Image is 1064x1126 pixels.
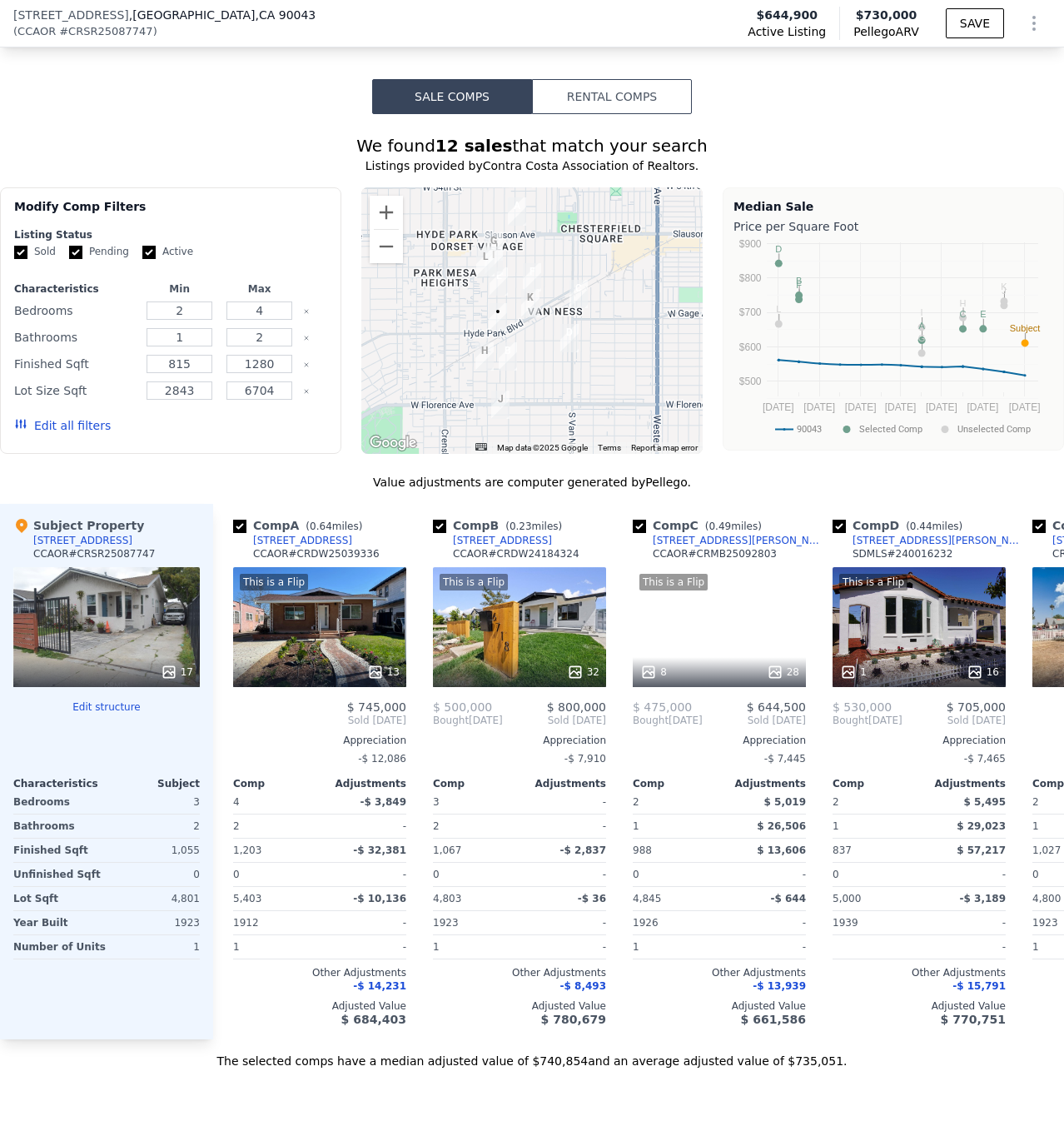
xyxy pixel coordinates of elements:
div: Comp B [433,517,569,534]
text: B [796,276,802,286]
div: CCAOR # CRSR25087747 [33,547,155,561]
div: This is a Flip [240,574,308,590]
text: G [918,333,926,343]
span: $ 500,000 [433,700,492,714]
span: , CA 90043 [255,8,316,22]
div: 1 [233,935,316,959]
div: Comp C [633,517,768,534]
div: Lot Sqft [13,887,103,910]
text: [DATE] [885,401,917,413]
text: Selected Comp [859,424,922,435]
div: CCAOR # CRMB25092803 [653,547,777,561]
text: 90043 [797,424,822,435]
div: 6718 7th Ave [499,342,517,371]
button: Edit structure [13,700,200,714]
span: -$ 12,086 [358,753,406,765]
div: 3 [110,790,200,814]
div: Price per Square Foot [733,215,1053,238]
span: ( miles) [899,521,969,532]
div: Subject [107,777,200,790]
div: Appreciation [833,734,1006,747]
div: [STREET_ADDRESS] [253,534,352,547]
div: 1912 [233,911,316,934]
div: This is a Flip [440,574,508,590]
span: 2 [633,796,639,808]
input: Pending [69,246,82,259]
div: [STREET_ADDRESS][PERSON_NAME] [853,534,1026,547]
label: Pending [69,245,129,259]
span: 1,027 [1032,844,1061,856]
div: Other Adjustments [633,966,806,979]
span: ( miles) [299,521,369,532]
text: [DATE] [967,401,998,413]
div: - [922,911,1006,934]
div: Number of Units [13,935,106,959]
span: -$ 15,791 [952,980,1006,992]
div: 28 [767,664,799,680]
span: ( miles) [699,521,768,532]
div: Other Adjustments [833,966,1006,979]
div: 1 [633,935,716,959]
div: 2 [110,815,200,838]
button: Sale Comps [372,79,532,114]
div: 5728 6th Ave [508,197,526,226]
span: Sold [DATE] [233,714,406,727]
text: $500 [739,376,762,387]
svg: A chart. [733,238,1050,446]
div: 5951 Madden Ave [485,247,503,275]
div: [DATE] [433,714,503,727]
strong: 12 sales [435,136,513,156]
div: Bedrooms [13,790,103,814]
span: 4,845 [633,893,661,904]
span: 4,800 [1032,893,1061,904]
div: Adjusted Value [433,999,606,1013]
div: Unfinished Sqft [13,863,103,886]
span: [STREET_ADDRESS] [13,7,129,23]
span: $ 800,000 [547,700,606,714]
div: 6430 Madden Ave [489,303,507,331]
span: Sold [DATE] [902,714,1006,727]
div: Subject Property [13,517,144,534]
div: 6719 8th Ave [475,342,494,371]
span: -$ 644 [770,893,806,904]
div: Comp [433,777,520,790]
span: $ 770,751 [941,1013,1006,1026]
div: Bathrooms [13,815,103,838]
span: -$ 13,939 [753,980,806,992]
text: [DATE] [926,401,957,413]
a: Terms (opens in new tab) [598,443,621,452]
div: Listing Status [14,228,327,242]
div: Comp A [233,517,369,534]
div: - [523,911,606,934]
div: Adjusted Value [833,999,1006,1013]
div: Median Sale [733,198,1053,215]
span: # CRSR25087747 [59,23,152,40]
div: 2 [233,815,316,838]
div: Comp D [833,517,969,534]
div: 1 [840,664,867,680]
div: - [323,911,406,934]
div: [STREET_ADDRESS][PERSON_NAME] [653,534,826,547]
div: 1 [633,815,716,838]
div: Modify Comp Filters [14,198,327,228]
button: Clear [303,308,310,315]
text: F [796,280,802,290]
a: Report a map error [631,443,698,452]
div: [DATE] [833,714,902,727]
div: - [523,815,606,838]
div: Comp [233,777,320,790]
span: $ 705,000 [947,700,1006,714]
div: 3101 60th Street [476,248,495,277]
button: Clear [303,335,310,341]
span: -$ 2,837 [560,844,606,856]
button: Zoom out [370,230,403,263]
div: Adjustments [919,777,1006,790]
span: -$ 7,465 [964,753,1006,765]
div: 6601 S Van Ness Ave [560,324,579,352]
div: - [723,863,806,886]
div: Appreciation [233,734,406,747]
div: 2 [433,815,516,838]
div: CCAOR # CRDW24184324 [453,547,579,561]
img: Google [365,432,420,454]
